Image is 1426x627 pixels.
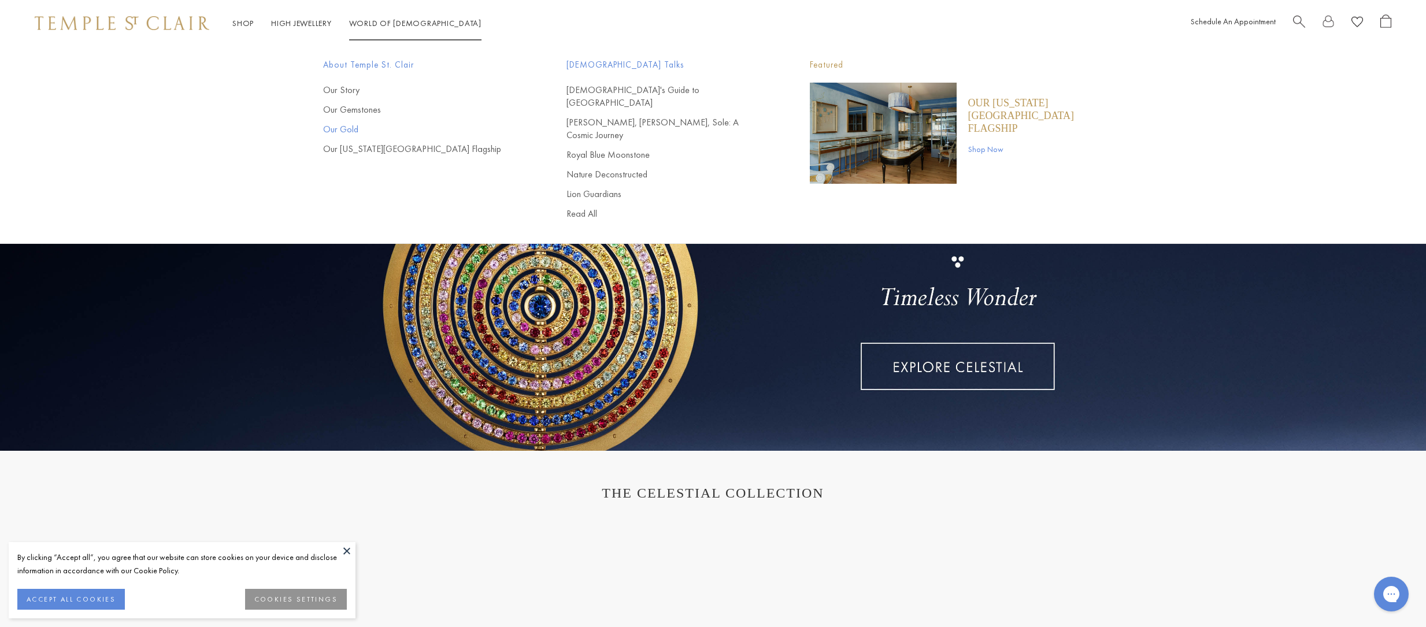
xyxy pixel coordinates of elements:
div: By clicking “Accept all”, you agree that our website can store cookies on your device and disclos... [17,551,347,577]
iframe: Gorgias live chat messenger [1368,573,1414,615]
p: Featured [810,58,1103,72]
a: Our Story [323,84,520,97]
a: Our [US_STATE][GEOGRAPHIC_DATA] Flagship [323,143,520,155]
h1: THE CELESTIAL COLLECTION [46,485,1380,501]
a: ShopShop [232,18,254,28]
a: Lion Guardians [566,188,764,201]
nav: Main navigation [232,16,481,31]
a: Nature Deconstructed [566,168,764,181]
img: Temple St. Clair [35,16,209,30]
a: Our [US_STATE][GEOGRAPHIC_DATA] Flagship [968,97,1103,135]
span: About Temple St. Clair [323,58,520,72]
a: Our Gold [323,123,520,136]
a: World of [DEMOGRAPHIC_DATA]World of [DEMOGRAPHIC_DATA] [349,18,481,28]
span: [DEMOGRAPHIC_DATA] Talks [566,58,764,72]
a: Search [1293,14,1305,32]
a: [PERSON_NAME], [PERSON_NAME], Sole: A Cosmic Journey [566,116,764,142]
a: Royal Blue Moonstone [566,149,764,161]
a: [DEMOGRAPHIC_DATA]'s Guide to [GEOGRAPHIC_DATA] [566,84,764,109]
button: ACCEPT ALL COOKIES [17,589,125,610]
button: COOKIES SETTINGS [245,589,347,610]
a: Our Gemstones [323,103,520,116]
a: Read All [566,207,764,220]
a: View Wishlist [1351,14,1363,32]
a: Schedule An Appointment [1191,16,1276,27]
a: High JewelleryHigh Jewellery [271,18,332,28]
a: Open Shopping Bag [1380,14,1391,32]
a: Shop Now [968,143,1103,155]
